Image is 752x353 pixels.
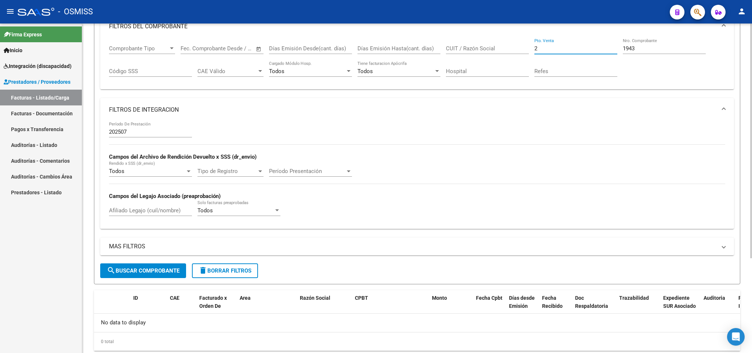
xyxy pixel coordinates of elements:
datatable-header-cell: Facturado x Orden De [196,290,237,323]
button: Borrar Filtros [192,263,258,278]
datatable-header-cell: Doc Respaldatoria [572,290,616,323]
span: Area [240,295,251,301]
datatable-header-cell: Trazabilidad [616,290,660,323]
span: Prestadores / Proveedores [4,78,70,86]
span: Comprobante Tipo [109,45,168,52]
span: Período Presentación [269,168,345,174]
span: Todos [109,168,124,174]
span: Todos [357,68,373,75]
span: Buscar Comprobante [107,267,179,274]
span: - OSMISS [58,4,93,20]
span: CAE Válido [197,68,257,75]
span: Auditoria [704,295,725,301]
mat-panel-title: FILTROS DE INTEGRACION [109,106,716,114]
span: Fecha Cpbt [476,295,502,301]
mat-icon: delete [199,266,207,275]
datatable-header-cell: Días desde Emisión [506,290,539,323]
datatable-header-cell: Fecha Cpbt [473,290,506,323]
span: Doc Respaldatoria [575,295,608,309]
mat-panel-title: MAS FILTROS [109,242,716,251]
mat-icon: menu [6,7,15,16]
span: Todos [197,207,213,214]
span: Borrar Filtros [199,267,251,274]
datatable-header-cell: CAE [167,290,196,323]
div: 0 total [94,332,740,351]
datatable-header-cell: Expediente SUR Asociado [660,290,701,323]
button: Open calendar [255,45,263,53]
datatable-header-cell: CPBT [352,290,429,323]
datatable-header-cell: Razón Social [297,290,352,323]
button: Buscar Comprobante [100,263,186,278]
span: Todos [269,68,284,75]
span: Días desde Emisión [509,295,535,309]
div: FILTROS DE INTEGRACION [100,122,734,228]
span: Integración (discapacidad) [4,62,72,70]
mat-expansion-panel-header: MAS FILTROS [100,238,734,255]
span: Trazabilidad [619,295,649,301]
span: Inicio [4,46,22,54]
span: Razón Social [300,295,330,301]
datatable-header-cell: Area [237,290,286,323]
strong: Campos del Archivo de Rendición Devuelto x SSS (dr_envio) [109,154,257,160]
div: No data to display [94,314,740,332]
input: Fecha fin [217,45,253,52]
datatable-header-cell: ID [130,290,167,323]
span: Firma Express [4,30,42,39]
span: CPBT [355,295,368,301]
datatable-header-cell: Monto [429,290,473,323]
mat-icon: person [737,7,746,16]
datatable-header-cell: Fecha Recibido [539,290,572,323]
span: Fecha Recibido [542,295,563,309]
span: Tipo de Registro [197,168,257,174]
strong: Campos del Legajo Asociado (preaprobación) [109,193,221,199]
span: CAE [170,295,179,301]
mat-panel-title: FILTROS DEL COMPROBANTE [109,22,716,30]
div: FILTROS DEL COMPROBANTE [100,38,734,90]
datatable-header-cell: Auditoria [701,290,735,323]
span: Expediente SUR Asociado [663,295,696,309]
mat-expansion-panel-header: FILTROS DE INTEGRACION [100,98,734,122]
span: Facturado x Orden De [199,295,227,309]
div: Open Intercom Messenger [727,328,745,346]
mat-expansion-panel-header: FILTROS DEL COMPROBANTE [100,15,734,38]
mat-icon: search [107,266,116,275]
input: Fecha inicio [181,45,210,52]
span: ID [133,295,138,301]
span: Monto [432,295,447,301]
